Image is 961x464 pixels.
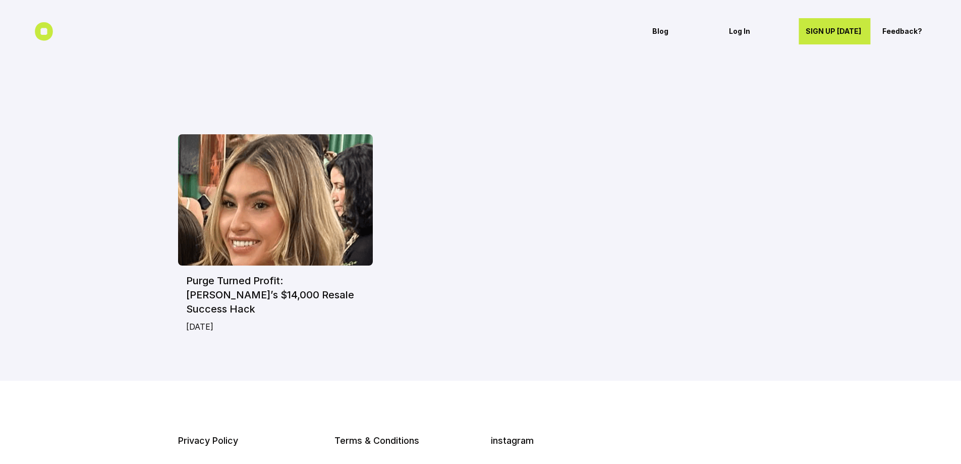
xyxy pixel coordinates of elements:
a: Log In [722,18,794,44]
h6: Purge Turned Profit: [PERSON_NAME]’s $14,000 Resale Success Hack [186,274,365,316]
h2: Blogs [178,96,521,118]
p: [DATE] [186,321,365,332]
a: instagram [491,435,534,446]
a: Feedback? [875,18,947,44]
a: SIGN UP [DATE] [799,18,870,44]
p: Explore the transformative power of AI as it reshapes our daily lives [178,126,521,137]
p: Blog [652,27,710,36]
p: Feedback? [882,27,940,36]
a: Terms & Conditions [334,435,419,446]
a: Purge Turned Profit: [PERSON_NAME]’s $14,000 Resale Success Hack[DATE] [178,134,373,340]
a: Privacy Policy [178,435,238,446]
p: Log In [729,27,786,36]
a: Blog [645,18,717,44]
p: SIGN UP [DATE] [806,27,863,36]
